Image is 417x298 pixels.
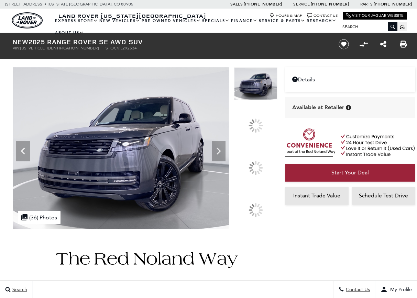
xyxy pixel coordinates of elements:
a: EXPRESS STORE [54,15,99,27]
a: Pre-Owned Vehicles [141,15,201,27]
div: (36) Photos [18,211,61,224]
a: land-rover [12,12,43,28]
span: Start Your Deal [331,169,369,176]
a: About Us [54,27,85,39]
a: Print this New 2025 Range Rover SE AWD SUV [400,40,407,48]
a: Share this New 2025 Range Rover SE AWD SUV [380,40,386,48]
a: Visit Our Jaguar Website [346,13,404,18]
span: [US_VEHICLE_IDENTIFICATION_NUMBER] [20,46,99,50]
a: Instant Trade Value [285,187,349,205]
img: Land Rover [12,12,43,28]
span: Parts [360,2,373,7]
a: Hours & Map [270,13,302,18]
a: [PHONE_NUMBER] [374,1,412,7]
span: My Profile [387,287,412,293]
a: Land Rover [US_STATE][GEOGRAPHIC_DATA] [54,11,210,20]
span: Land Rover [US_STATE][GEOGRAPHIC_DATA] [58,11,206,20]
a: Details [292,76,408,83]
img: New 2025 Carpathian Grey Land Rover SE image 1 [234,67,277,100]
a: Contact Us [307,13,338,18]
span: Stock: [106,46,120,50]
div: Vehicle is in stock and ready for immediate delivery. Due to demand, availability is subject to c... [346,105,351,110]
a: Research [306,15,337,27]
span: Schedule Test Drive [359,192,408,199]
a: Service & Parts [258,15,306,27]
a: Schedule Test Drive [352,187,415,205]
span: Available at Retailer [292,104,344,111]
a: [STREET_ADDRESS] • [US_STATE][GEOGRAPHIC_DATA], CO 80905 [5,2,133,7]
strong: New [13,37,29,46]
a: Specials [201,15,230,27]
a: [PHONE_NUMBER] [311,1,349,7]
span: Instant Trade Value [293,192,340,199]
span: Sales [230,2,243,7]
a: Finance [230,15,258,27]
button: Compare vehicle [359,39,369,49]
span: L292534 [120,46,137,50]
a: [PHONE_NUMBER] [244,1,282,7]
input: Search [337,23,397,31]
span: Contact Us [344,287,370,293]
span: Service [293,2,309,7]
img: New 2025 Carpathian Grey Land Rover SE image 1 [13,67,229,229]
nav: Main Navigation [54,15,337,39]
button: user-profile-menu [375,281,417,298]
h1: 2025 Range Rover SE AWD SUV [13,38,327,46]
a: New Vehicles [99,15,141,27]
button: Save vehicle [336,39,351,50]
span: Search [11,287,27,293]
a: Start Your Deal [285,164,415,182]
span: VIN: [13,46,20,50]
